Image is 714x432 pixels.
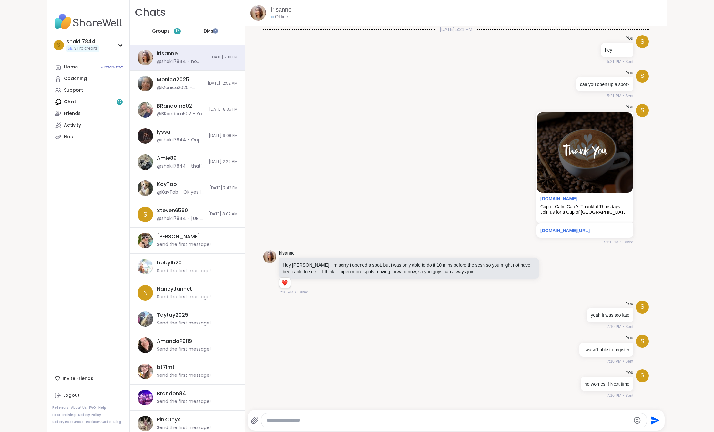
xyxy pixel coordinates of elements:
[580,81,629,87] p: can you open up a spot?
[540,196,577,201] a: Attachment
[263,250,276,263] img: https://sharewell-space-live.sfo3.digitaloceanspaces.com/user-generated/be849bdb-4731-4649-82cd-d...
[52,119,124,131] a: Activity
[157,233,200,240] div: [PERSON_NAME]
[157,111,205,117] div: @BRandom502 - You do belong. And if ever you feel like you don't, let me know.
[625,393,633,398] span: Sent
[157,50,178,57] div: irisanne
[250,5,266,21] img: https://sharewell-space-live.sfo3.digitaloceanspaces.com/user-generated/be849bdb-4731-4649-82cd-d...
[138,76,153,91] img: https://sharewell-space-live.sfo3.digitaloceanspaces.com/user-generated/41d32855-0ec4-4264-b983-4...
[204,28,213,35] span: DMs
[540,204,629,210] div: Cup of Calm Cafe's Thankful Thursdays
[86,420,111,424] a: Redeem Code
[157,312,188,319] div: Taytay2025
[138,311,153,327] img: https://sharewell-space-live.sfo3.digitaloceanspaces.com/user-generated/fd3fe502-7aaa-4113-b76c-3...
[52,108,124,119] a: Friends
[176,28,179,34] span: 12
[52,61,124,73] a: Home1Scheduled
[157,137,205,143] div: @shakil7844 - Oops missed it 😣😣
[52,10,124,33] img: ShareWell Nav Logo
[157,242,211,248] div: Send the first message!
[157,85,204,91] div: @Monica2025 - Bummer you will miss it, however, you get a nice workout
[64,64,78,70] div: Home
[283,262,535,275] p: Hey [PERSON_NAME], i'm sorry i opened a spot, but i was only able to do it 10 mins before the ses...
[607,93,621,99] span: 5:21 PM
[152,28,170,35] span: Groups
[623,93,624,99] span: •
[640,303,644,311] span: s
[625,324,633,330] span: Sent
[138,154,153,170] img: https://sharewell-space-live.sfo3.digitaloceanspaces.com/user-generated/c3bd44a5-f966-4702-9748-c...
[157,259,182,266] div: Libby1520
[271,14,288,20] div: Offline
[540,228,590,233] a: [DOMAIN_NAME][URL]
[279,278,291,288] div: Reaction list
[157,425,211,431] div: Send the first message!
[157,189,206,196] div: @KayTab - Ok yes I wasn't going to, just basic things
[52,131,124,143] a: Host
[591,312,629,318] p: yeah it was too late
[623,324,624,330] span: •
[625,358,633,364] span: Sent
[640,337,644,346] span: s
[605,47,629,53] p: hey
[607,358,621,364] span: 7:10 PM
[537,112,633,193] img: Cup of Calm Cafe's Thankful Thursdays
[604,239,618,245] span: 5:21 PM
[209,133,238,139] span: [DATE] 9:08 PM
[210,55,238,60] span: [DATE] 7:10 PM
[157,129,170,136] div: lyssa
[297,289,308,295] span: Edited
[209,211,238,217] span: [DATE] 8:02 AM
[607,393,621,398] span: 7:10 PM
[143,210,147,219] span: S
[64,134,75,140] div: Host
[157,207,188,214] div: Steven6560
[157,181,177,188] div: KayTab
[52,85,124,96] a: Support
[626,70,633,76] h4: You
[63,392,80,399] div: Logout
[213,28,218,34] iframe: Spotlight
[157,102,192,109] div: BRandom502
[64,122,81,129] div: Activity
[647,413,661,427] button: Send
[623,59,624,65] span: •
[157,416,180,423] div: PinkOnyx
[436,26,476,33] span: [DATE] 5:21 PM
[101,65,123,70] span: 1 Scheduled
[585,381,629,387] p: no worries!!! Next time
[138,102,153,118] img: https://sharewell-space-live.sfo3.digitaloceanspaces.com/user-generated/127af2b2-1259-4cf0-9fd7-7...
[209,107,238,112] span: [DATE] 8:35 PM
[64,76,87,82] div: Coaching
[157,163,205,170] div: @shakil7844 - that's amazing!!
[626,301,633,307] h4: You
[135,5,166,20] h1: Chats
[66,38,99,45] div: shakil7844
[52,73,124,85] a: Coaching
[138,259,153,274] img: https://sharewell-space-live.sfo3.digitaloceanspaces.com/user-generated/22027137-b181-4a8c-aa67-6...
[640,72,644,80] span: s
[209,159,238,165] span: [DATE] 2:29 AM
[52,373,124,384] div: Invite Friends
[279,289,293,295] span: 7:10 PM
[208,81,238,86] span: [DATE] 12:52 AM
[138,128,153,144] img: https://sharewell-space-live.sfo3.digitaloceanspaces.com/user-generated/ef9b4338-b2e1-457c-a100-b...
[57,41,60,49] span: s
[267,417,631,424] textarea: Type your message
[640,37,644,46] span: s
[157,320,211,326] div: Send the first message!
[640,106,644,115] span: s
[157,390,186,397] div: Brandon84
[138,337,153,353] img: https://sharewell-space-live.sfo3.digitaloceanspaces.com/user-generated/22618c92-09c8-4d99-afa0-e...
[626,335,633,341] h4: You
[623,393,624,398] span: •
[157,294,211,300] div: Send the first message!
[78,413,101,417] a: Safety Policy
[157,76,189,83] div: Monica2025
[623,358,624,364] span: •
[157,364,175,371] div: bt7lmt
[138,416,153,431] img: https://sharewell-space-live.sfo3.digitaloceanspaces.com/user-generated/3d39395a-5486-44ea-9184-d...
[607,59,621,65] span: 5:21 PM
[52,413,76,417] a: Host Training
[607,324,621,330] span: 7:10 PM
